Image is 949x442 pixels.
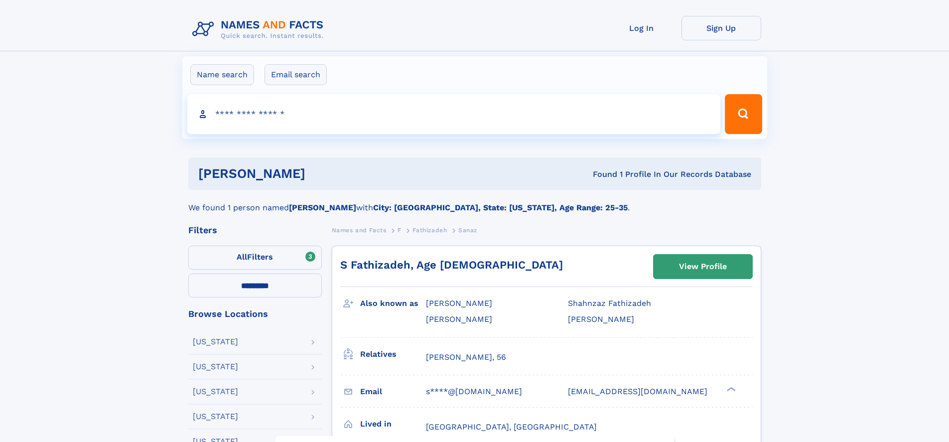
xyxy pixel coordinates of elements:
span: [PERSON_NAME] [568,314,634,324]
span: Sanaz [458,227,477,234]
div: We found 1 person named with . [188,190,761,214]
div: View Profile [679,255,727,278]
a: [PERSON_NAME], 56 [426,352,506,363]
div: ❯ [724,386,736,392]
b: [PERSON_NAME] [289,203,356,212]
a: View Profile [654,255,752,279]
a: S Fathizadeh, Age [DEMOGRAPHIC_DATA] [340,259,563,271]
h3: Lived in [360,416,426,433]
label: Email search [265,64,327,85]
div: [US_STATE] [193,413,238,421]
span: [EMAIL_ADDRESS][DOMAIN_NAME] [568,387,707,396]
div: [US_STATE] [193,363,238,371]
div: Browse Locations [188,309,322,318]
div: [US_STATE] [193,338,238,346]
button: Search Button [725,94,762,134]
span: [GEOGRAPHIC_DATA], [GEOGRAPHIC_DATA] [426,422,597,432]
h3: Relatives [360,346,426,363]
span: [PERSON_NAME] [426,298,492,308]
h1: [PERSON_NAME] [198,167,449,180]
input: search input [187,94,721,134]
span: [PERSON_NAME] [426,314,492,324]
h3: Also known as [360,295,426,312]
label: Name search [190,64,254,85]
div: [US_STATE] [193,388,238,396]
a: Fathizadeh [412,224,447,236]
a: Log In [602,16,681,40]
h3: Email [360,383,426,400]
div: Filters [188,226,322,235]
a: F [398,224,402,236]
span: Shahnzaz Fathizadeh [568,298,651,308]
span: Fathizadeh [412,227,447,234]
a: Names and Facts [332,224,387,236]
span: All [237,252,247,262]
label: Filters [188,246,322,270]
div: Found 1 Profile In Our Records Database [449,169,751,180]
img: Logo Names and Facts [188,16,332,43]
b: City: [GEOGRAPHIC_DATA], State: [US_STATE], Age Range: 25-35 [373,203,628,212]
a: Sign Up [681,16,761,40]
span: F [398,227,402,234]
